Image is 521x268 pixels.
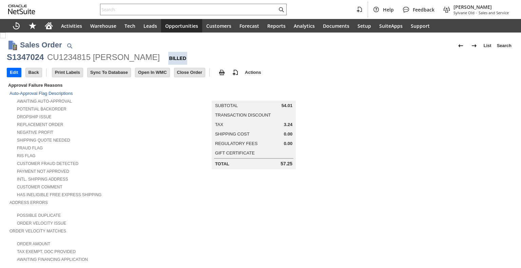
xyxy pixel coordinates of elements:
span: Support [411,23,430,29]
img: Quick Find [65,42,74,50]
a: Tech [120,19,139,33]
a: Awaiting Auto-Approval [17,99,72,104]
input: Search [100,5,277,14]
a: Warehouse [86,19,120,33]
input: Sync To Database [88,68,131,77]
a: Replacement Order [17,122,63,127]
span: Reports [267,23,286,29]
a: RIS flag [17,153,36,158]
a: Dropship Issue [17,115,52,119]
a: Reports [263,19,290,33]
span: Sylvane Old [454,10,475,15]
div: S1347024 [7,52,44,63]
div: Shortcuts [24,19,41,33]
a: Gift Certificate [215,150,255,156]
span: Opportunities [165,23,198,29]
span: 3.24 [284,122,292,127]
a: Order Amount [17,242,50,246]
a: Potential Backorder [17,107,66,111]
a: Intl. Shipping Address [17,177,68,182]
h1: Sales Order [20,39,62,50]
span: Sales and Service [479,10,509,15]
span: [PERSON_NAME] [454,4,509,10]
a: Documents [319,19,353,33]
a: Auto-Approval Flag Descriptions [9,91,73,96]
a: Customer Comment [17,185,62,189]
a: Home [41,19,57,33]
div: Approval Failure Reasons [7,81,167,89]
caption: Summary [212,90,296,101]
a: Customers [202,19,235,33]
input: Edit [7,68,21,77]
svg: Home [45,22,53,30]
a: Opportunities [161,19,202,33]
span: Warehouse [90,23,116,29]
a: Analytics [290,19,319,33]
a: Payment not approved [17,169,69,174]
a: Shipping Quote Needed [17,138,70,143]
a: List [481,40,494,51]
a: Negative Profit [17,130,53,135]
svg: Recent Records [12,22,20,30]
a: Customer Fraud Detected [17,161,78,166]
span: Activities [61,23,82,29]
a: Leads [139,19,161,33]
a: Subtotal [215,103,238,108]
img: add-record.svg [231,68,239,77]
span: Customers [206,23,231,29]
a: Setup [353,19,375,33]
svg: Shortcuts [28,22,37,30]
input: Back [26,68,42,77]
div: Billed [168,52,188,65]
span: Documents [323,23,349,29]
a: Awaiting Financing Application [17,257,88,262]
a: Address Errors [9,200,48,205]
span: 57.25 [281,161,292,167]
input: Close Order [174,68,205,77]
span: Feedback [413,6,435,13]
a: Activities [57,19,86,33]
span: SuiteApps [379,23,403,29]
a: Tax Exempt. Doc Provided [17,249,76,254]
a: Support [407,19,434,33]
span: Leads [143,23,157,29]
span: 0.00 [284,141,292,146]
span: - [476,10,477,15]
input: Open In WMC [135,68,170,77]
input: Print Labels [52,68,83,77]
svg: Search [277,5,285,14]
a: Fraud Flag [17,146,43,150]
a: Recent Records [8,19,24,33]
img: print.svg [218,68,226,77]
span: Help [383,6,394,13]
span: Setup [358,23,371,29]
a: Possible Duplicate [17,213,61,218]
a: Regulatory Fees [215,141,257,146]
div: CU1234815 [PERSON_NAME] [47,52,160,63]
a: Tax [215,122,223,127]
a: Total [215,161,229,166]
a: Has Ineligible Free Express Shipping [17,192,101,197]
a: Transaction Discount [215,112,271,118]
span: 0.00 [284,131,292,137]
span: 54.01 [282,103,293,108]
span: Analytics [294,23,315,29]
img: Next [470,42,478,50]
span: Tech [124,23,135,29]
a: Shipping Cost [215,131,250,137]
a: Order Velocity Issue [17,221,66,226]
svg: logo [8,5,35,14]
a: Search [494,40,514,51]
a: Order Velocity Matches [9,229,66,233]
span: Forecast [239,23,259,29]
a: SuiteApps [375,19,407,33]
img: Previous [457,42,465,50]
a: Actions [242,70,264,75]
a: Forecast [235,19,263,33]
